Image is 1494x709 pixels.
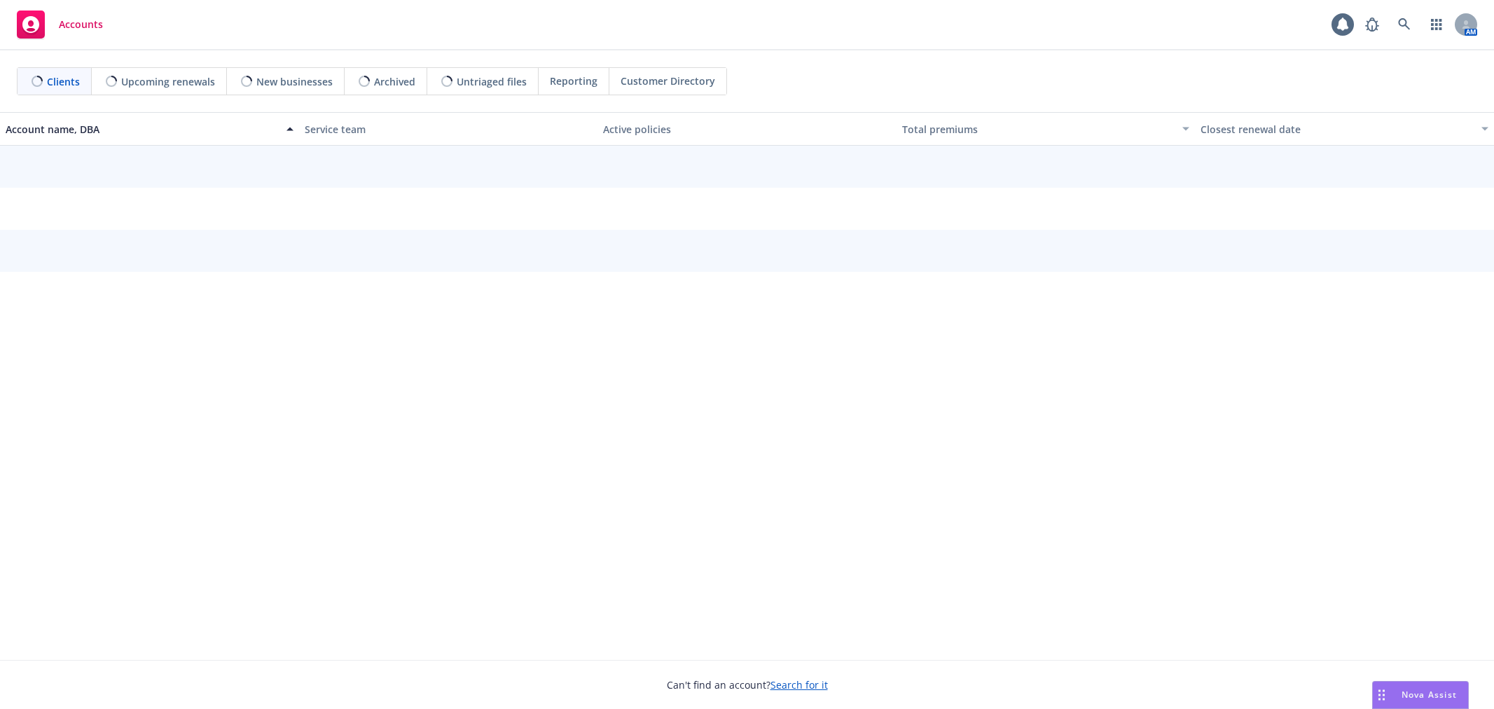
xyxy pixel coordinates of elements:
div: Active policies [603,122,891,137]
span: Customer Directory [621,74,715,88]
span: Clients [47,74,80,89]
a: Search [1390,11,1418,39]
div: Account name, DBA [6,122,278,137]
a: Switch app [1423,11,1451,39]
div: Total premiums [902,122,1175,137]
span: Upcoming renewals [121,74,215,89]
button: Active policies [597,112,897,146]
a: Accounts [11,5,109,44]
button: Nova Assist [1372,681,1469,709]
span: Archived [374,74,415,89]
a: Search for it [770,678,828,691]
button: Total premiums [897,112,1196,146]
span: Nova Assist [1402,689,1457,701]
div: Drag to move [1373,682,1390,708]
button: Service team [299,112,598,146]
a: Report a Bug [1358,11,1386,39]
span: New businesses [256,74,333,89]
span: Accounts [59,19,103,30]
div: Service team [305,122,593,137]
span: Reporting [550,74,597,88]
button: Closest renewal date [1195,112,1494,146]
span: Untriaged files [457,74,527,89]
div: Closest renewal date [1201,122,1473,137]
span: Can't find an account? [667,677,828,692]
